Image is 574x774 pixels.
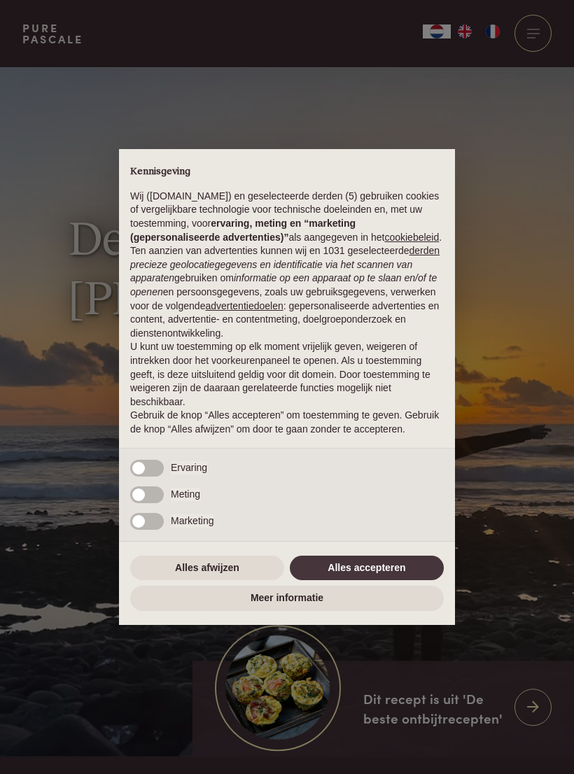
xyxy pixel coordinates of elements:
button: advertentiedoelen [205,300,283,314]
h2: Kennisgeving [130,166,444,178]
span: Meting [171,488,200,502]
em: informatie op een apparaat op te slaan en/of te openen [130,272,437,297]
button: derden [409,244,440,258]
span: Ervaring [171,461,207,475]
p: Gebruik de knop “Alles accepteren” om toestemming te geven. Gebruik de knop “Alles afwijzen” om d... [130,409,444,436]
button: Meer informatie [130,586,444,611]
button: Alles accepteren [290,556,444,581]
p: U kunt uw toestemming op elk moment vrijelijk geven, weigeren of intrekken door het voorkeurenpan... [130,340,444,409]
em: precieze geolocatiegegevens en identificatie via het scannen van apparaten [130,259,412,284]
p: Wij ([DOMAIN_NAME]) en geselecteerde derden (5) gebruiken cookies of vergelijkbare technologie vo... [130,190,444,244]
button: Alles afwijzen [130,556,284,581]
span: Marketing [171,514,213,528]
a: cookiebeleid [384,232,439,243]
strong: ervaring, meting en “marketing (gepersonaliseerde advertenties)” [130,218,356,243]
p: Ten aanzien van advertenties kunnen wij en 1031 geselecteerde gebruiken om en persoonsgegevens, z... [130,244,444,340]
